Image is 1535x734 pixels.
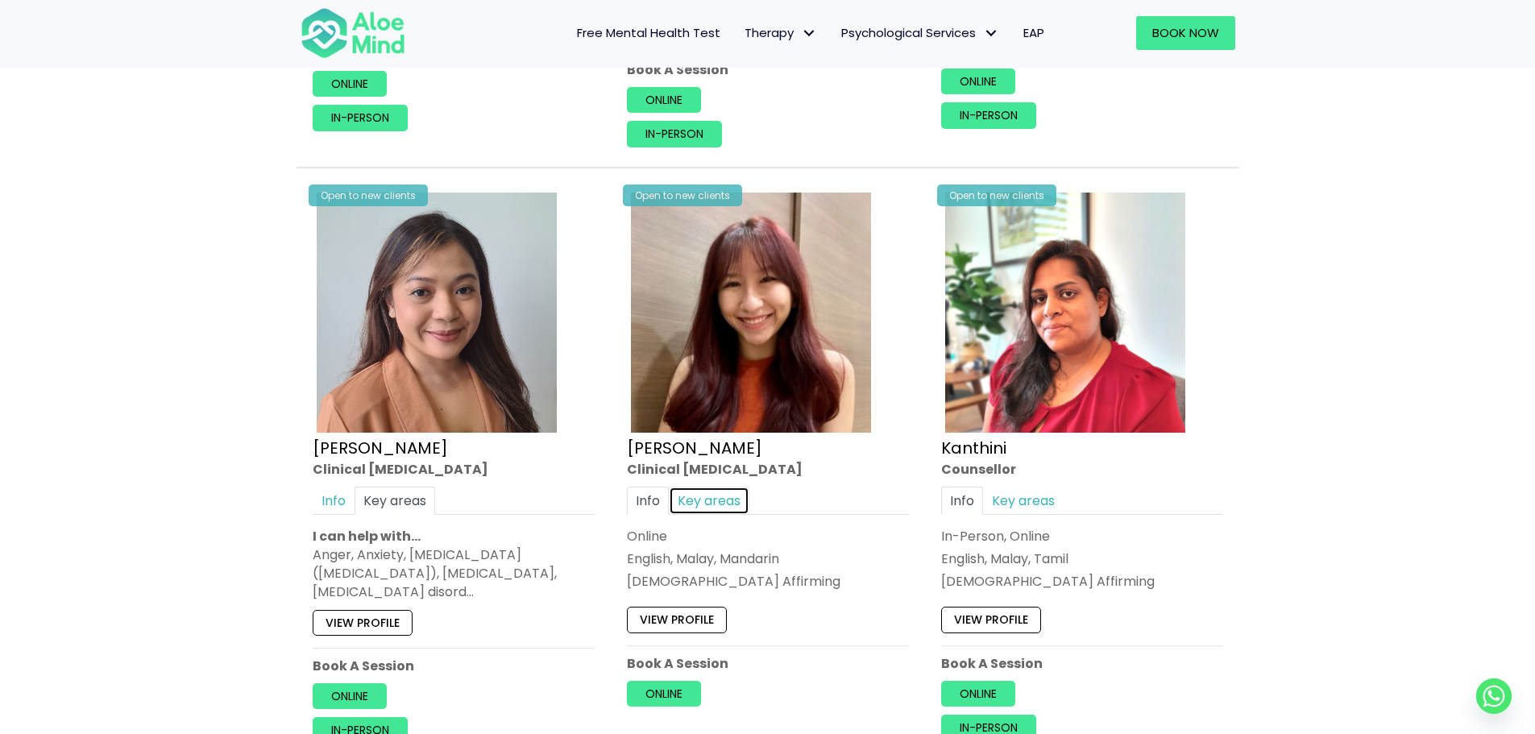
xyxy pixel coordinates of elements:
[745,24,817,41] span: Therapy
[941,681,1015,707] a: Online
[941,460,1223,479] div: Counsellor
[627,527,909,545] div: Online
[623,185,742,206] div: Open to new clients
[941,608,1041,633] a: View profile
[980,22,1003,45] span: Psychological Services: submenu
[798,22,821,45] span: Therapy: submenu
[313,545,595,602] div: Anger, Anxiety, [MEDICAL_DATA] ([MEDICAL_DATA]), [MEDICAL_DATA], [MEDICAL_DATA] disord…
[313,71,387,97] a: Online
[941,527,1223,545] div: In-Person, Online
[565,16,732,50] a: Free Mental Health Test
[627,437,762,459] a: [PERSON_NAME]
[1023,24,1044,41] span: EAP
[937,185,1056,206] div: Open to new clients
[355,487,435,515] a: Key areas
[1011,16,1056,50] a: EAP
[983,487,1064,515] a: Key areas
[941,437,1006,459] a: Kanthini
[829,16,1011,50] a: Psychological ServicesPsychological Services: submenu
[301,6,405,60] img: Aloe mind Logo
[426,16,1056,50] nav: Menu
[941,487,983,515] a: Info
[627,87,701,113] a: Online
[313,437,448,459] a: [PERSON_NAME]
[627,60,909,78] p: Book A Session
[313,105,408,131] a: In-person
[313,657,595,675] p: Book A Session
[313,487,355,515] a: Info
[631,193,871,433] img: Jean-300×300
[313,683,387,709] a: Online
[313,460,595,479] div: Clinical [MEDICAL_DATA]
[627,460,909,479] div: Clinical [MEDICAL_DATA]
[941,549,1223,568] p: English, Malay, Tamil
[941,654,1223,673] p: Book A Session
[627,681,701,707] a: Online
[309,185,428,206] div: Open to new clients
[627,572,909,591] div: [DEMOGRAPHIC_DATA] Affirming
[1476,678,1512,714] a: Whatsapp
[945,193,1185,433] img: Kanthini-profile
[313,610,413,636] a: View profile
[941,68,1015,93] a: Online
[841,24,999,41] span: Psychological Services
[1136,16,1235,50] a: Book Now
[577,24,720,41] span: Free Mental Health Test
[627,487,669,515] a: Info
[627,654,909,673] p: Book A Session
[317,193,557,433] img: Hanna Clinical Psychologist
[627,549,909,568] p: English, Malay, Mandarin
[313,527,595,545] p: I can help with…
[669,487,749,515] a: Key areas
[941,572,1223,591] div: [DEMOGRAPHIC_DATA] Affirming
[627,608,727,633] a: View profile
[1152,24,1219,41] span: Book Now
[732,16,829,50] a: TherapyTherapy: submenu
[627,121,722,147] a: In-person
[941,102,1036,128] a: In-person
